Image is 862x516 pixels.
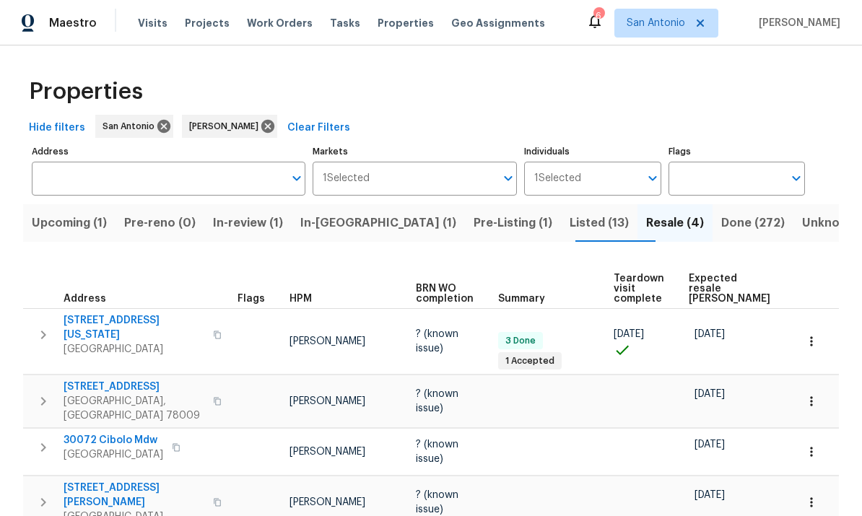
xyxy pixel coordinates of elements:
[646,213,704,233] span: Resale (4)
[416,284,474,304] span: BRN WO completion
[29,84,143,99] span: Properties
[247,16,313,30] span: Work Orders
[23,115,91,141] button: Hide filters
[64,447,163,462] span: [GEOGRAPHIC_DATA]
[289,497,365,507] span: [PERSON_NAME]
[378,16,434,30] span: Properties
[570,213,629,233] span: Listed (13)
[32,213,107,233] span: Upcoming (1)
[289,336,365,346] span: [PERSON_NAME]
[32,147,305,156] label: Address
[498,294,545,304] span: Summary
[29,119,85,137] span: Hide filters
[185,16,230,30] span: Projects
[614,329,644,339] span: [DATE]
[695,329,725,339] span: [DATE]
[289,396,365,406] span: [PERSON_NAME]
[593,9,604,23] div: 6
[669,147,805,156] label: Flags
[300,213,456,233] span: In-[GEOGRAPHIC_DATA] (1)
[689,274,770,304] span: Expected resale [PERSON_NAME]
[64,394,204,423] span: [GEOGRAPHIC_DATA], [GEOGRAPHIC_DATA] 78009
[451,16,545,30] span: Geo Assignments
[416,440,458,464] span: ? (known issue)
[287,119,350,137] span: Clear Filters
[182,115,277,138] div: [PERSON_NAME]
[695,440,725,450] span: [DATE]
[323,172,370,185] span: 1 Selected
[287,168,307,188] button: Open
[103,119,160,134] span: San Antonio
[138,16,167,30] span: Visits
[614,274,664,304] span: Teardown visit complete
[721,213,785,233] span: Done (272)
[627,16,685,30] span: San Antonio
[416,490,458,515] span: ? (known issue)
[282,115,356,141] button: Clear Filters
[416,389,458,414] span: ? (known issue)
[124,213,196,233] span: Pre-reno (0)
[289,447,365,457] span: [PERSON_NAME]
[498,168,518,188] button: Open
[313,147,518,156] label: Markets
[695,490,725,500] span: [DATE]
[330,18,360,28] span: Tasks
[474,213,552,233] span: Pre-Listing (1)
[64,342,204,357] span: [GEOGRAPHIC_DATA]
[289,294,312,304] span: HPM
[64,294,106,304] span: Address
[534,172,581,185] span: 1 Selected
[416,329,458,354] span: ? (known issue)
[500,335,541,347] span: 3 Done
[524,147,661,156] label: Individuals
[643,168,663,188] button: Open
[213,213,283,233] span: In-review (1)
[64,380,204,394] span: [STREET_ADDRESS]
[189,119,264,134] span: [PERSON_NAME]
[238,294,265,304] span: Flags
[786,168,806,188] button: Open
[64,433,163,447] span: 30072 Cibolo Mdw
[753,16,840,30] span: [PERSON_NAME]
[500,355,560,367] span: 1 Accepted
[695,389,725,399] span: [DATE]
[95,115,173,138] div: San Antonio
[49,16,97,30] span: Maestro
[64,313,204,342] span: [STREET_ADDRESS][US_STATE]
[64,481,204,510] span: [STREET_ADDRESS][PERSON_NAME]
